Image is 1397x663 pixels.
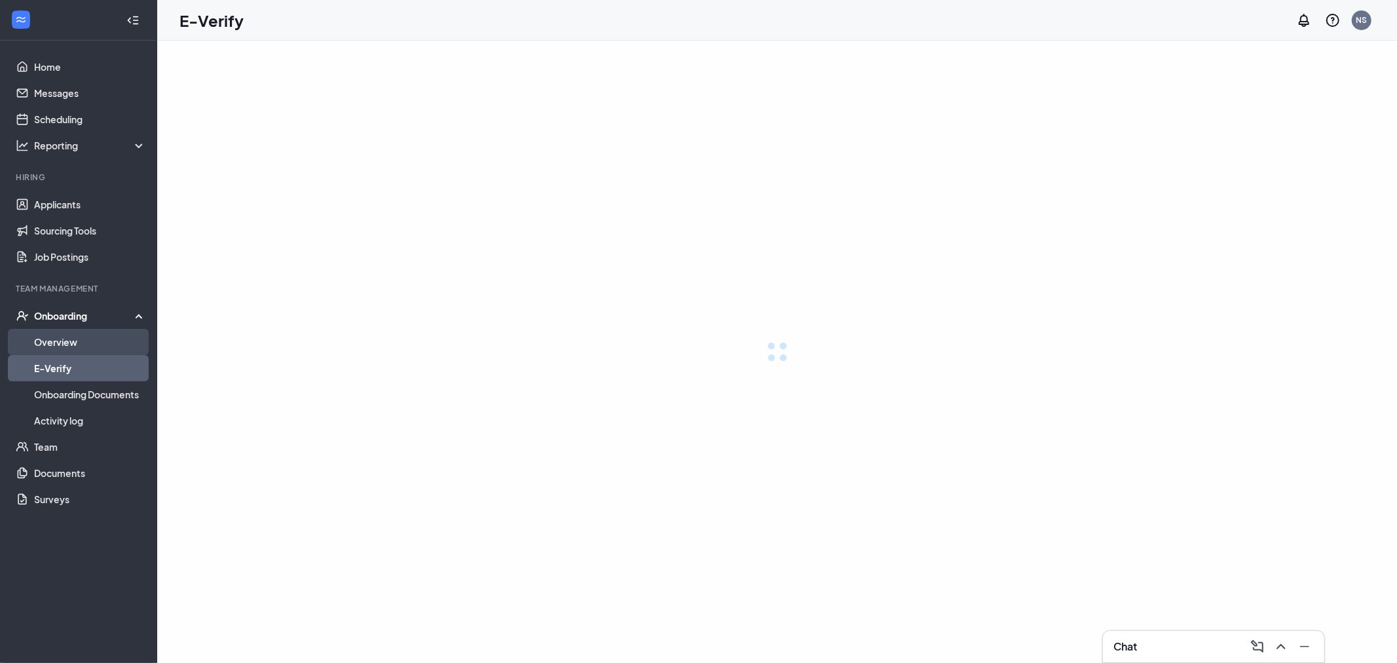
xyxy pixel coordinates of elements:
[16,309,29,322] svg: UserCheck
[34,434,146,460] a: Team
[34,486,146,512] a: Surveys
[34,381,146,407] a: Onboarding Documents
[16,139,29,152] svg: Analysis
[1297,639,1313,654] svg: Minimize
[1250,639,1265,654] svg: ComposeMessage
[34,244,146,270] a: Job Postings
[34,80,146,106] a: Messages
[16,172,143,183] div: Hiring
[34,329,146,355] a: Overview
[34,407,146,434] a: Activity log
[34,355,146,381] a: E-Verify
[34,309,147,322] div: Onboarding
[1325,12,1341,28] svg: QuestionInfo
[1356,14,1368,26] div: NS
[1273,639,1289,654] svg: ChevronUp
[1246,636,1267,657] button: ComposeMessage
[34,54,146,80] a: Home
[1296,12,1312,28] svg: Notifications
[16,283,143,294] div: Team Management
[34,106,146,132] a: Scheduling
[1113,639,1137,654] h3: Chat
[126,14,140,27] svg: Collapse
[14,13,28,26] svg: WorkstreamLogo
[1293,636,1314,657] button: Minimize
[1269,636,1290,657] button: ChevronUp
[34,139,147,152] div: Reporting
[34,460,146,486] a: Documents
[179,9,244,31] h1: E-Verify
[34,191,146,218] a: Applicants
[34,218,146,244] a: Sourcing Tools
